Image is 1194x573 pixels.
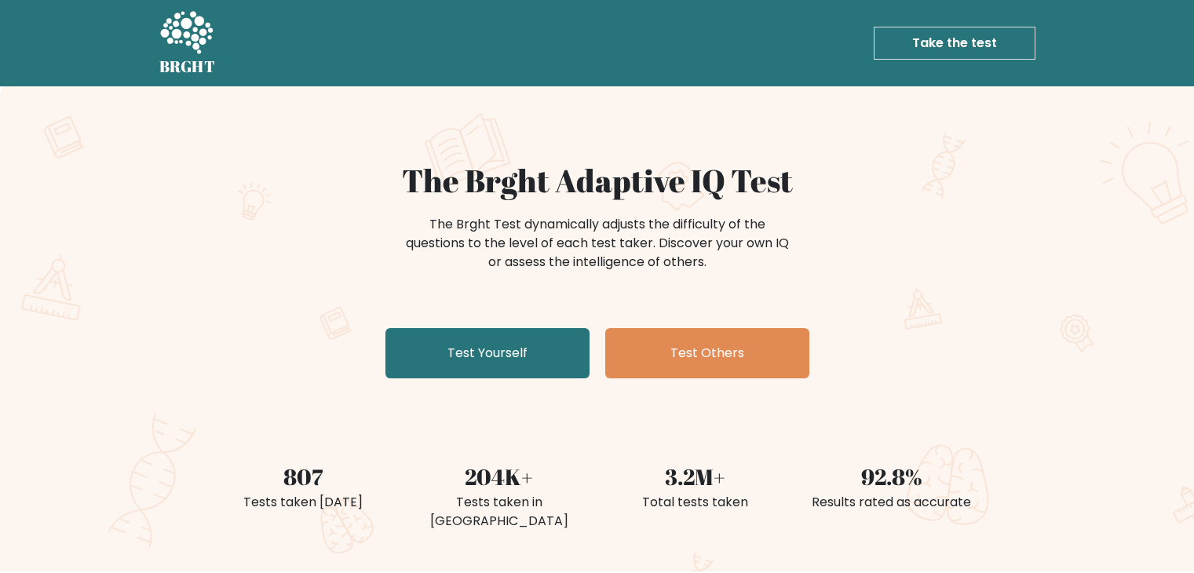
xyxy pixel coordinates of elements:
[874,27,1035,60] a: Take the test
[803,493,980,512] div: Results rated as accurate
[159,6,216,80] a: BRGHT
[607,493,784,512] div: Total tests taken
[159,57,216,76] h5: BRGHT
[214,460,392,493] div: 807
[411,493,588,531] div: Tests taken in [GEOGRAPHIC_DATA]
[385,328,590,378] a: Test Yourself
[411,460,588,493] div: 204K+
[214,162,980,199] h1: The Brght Adaptive IQ Test
[214,493,392,512] div: Tests taken [DATE]
[607,460,784,493] div: 3.2M+
[803,460,980,493] div: 92.8%
[605,328,809,378] a: Test Others
[401,215,794,272] div: The Brght Test dynamically adjusts the difficulty of the questions to the level of each test take...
